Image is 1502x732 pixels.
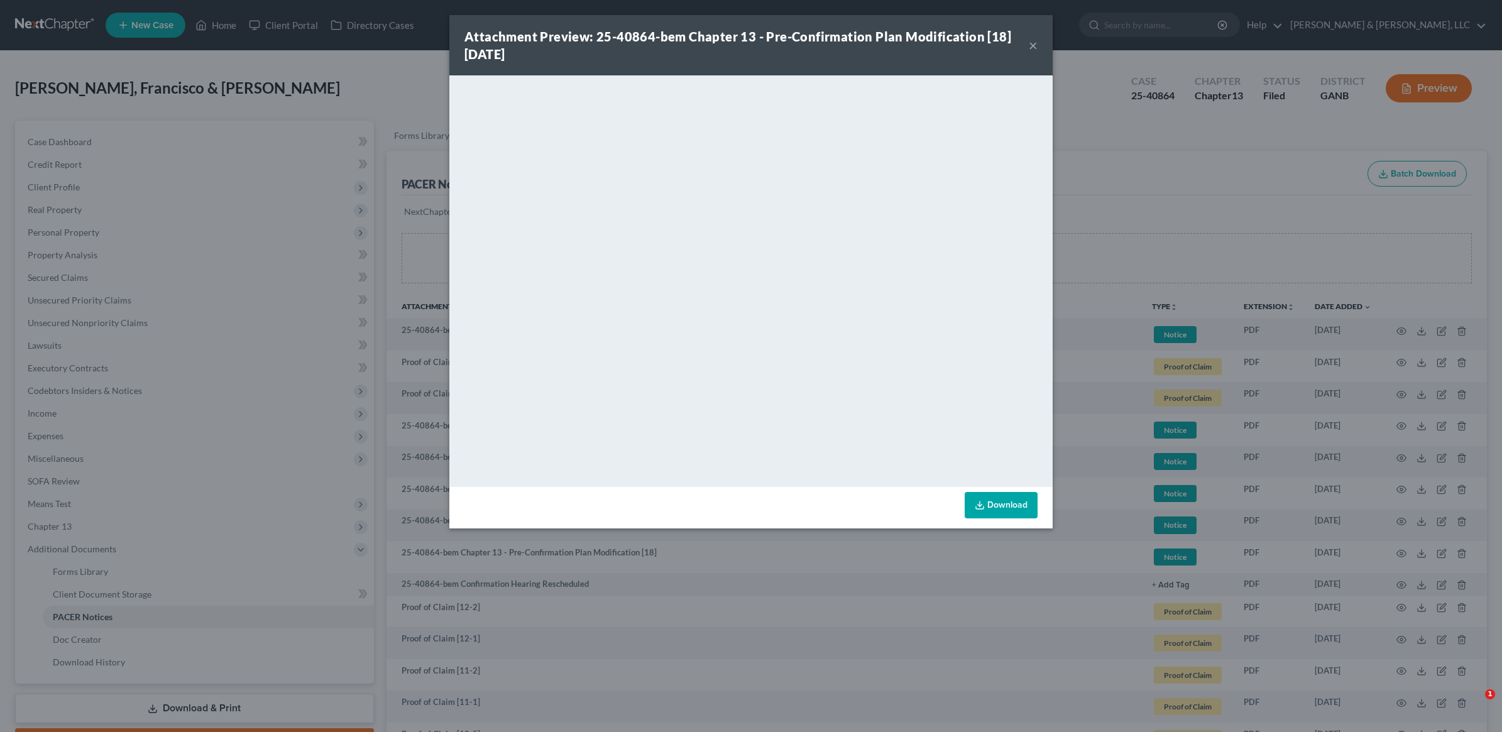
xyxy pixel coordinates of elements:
[1459,689,1489,719] iframe: Intercom live chat
[1029,38,1038,53] button: ×
[464,29,1011,62] strong: Attachment Preview: 25-40864-bem Chapter 13 - Pre-Confirmation Plan Modification [18] [DATE]
[1485,689,1495,699] span: 1
[965,492,1038,518] a: Download
[449,75,1053,484] iframe: <object ng-attr-data='[URL][DOMAIN_NAME]' type='application/pdf' width='100%' height='650px'></ob...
